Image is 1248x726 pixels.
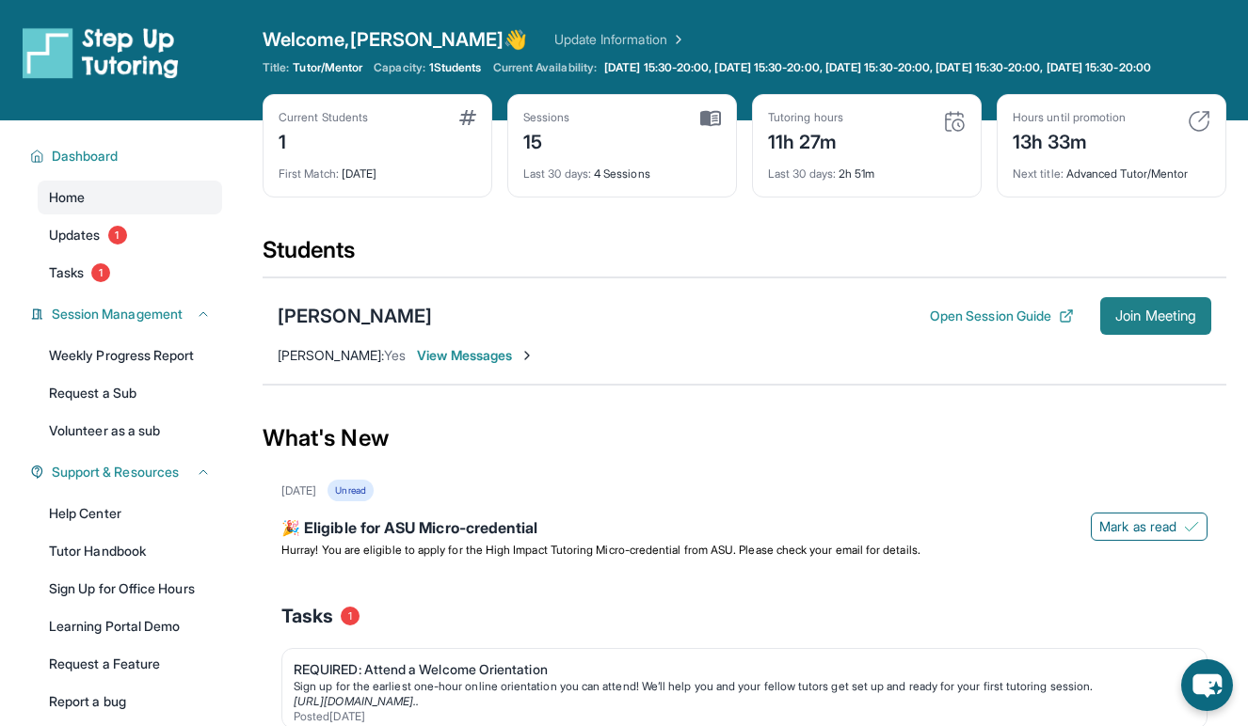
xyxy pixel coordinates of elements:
[384,347,406,363] span: Yes
[49,226,101,245] span: Updates
[417,346,535,365] span: View Messages
[38,609,222,643] a: Learning Portal Demo
[328,480,373,501] div: Unread
[91,263,110,282] span: 1
[293,60,362,75] span: Tutor/Mentor
[930,307,1074,325] button: Open Session Guide
[279,155,476,181] div: [DATE]
[429,60,482,75] span: 1 Students
[1184,519,1199,534] img: Mark as read
[38,647,222,681] a: Request a Feature
[108,226,127,245] span: 1
[263,26,528,53] span: Welcome, [PERSON_NAME] 👋
[279,166,339,181] span: First Match :
[281,483,316,498] div: [DATE]
[263,60,289,75] span: Title:
[523,166,591,181] span: Last 30 days :
[38,339,222,372] a: Weekly Progress Report
[600,60,1155,75] a: [DATE] 15:30-20:00, [DATE] 15:30-20:00, [DATE] 15:30-20:00, [DATE] 15:30-20:00, [DATE] 15:30-20:00
[1013,155,1210,181] div: Advanced Tutor/Mentor
[263,235,1226,276] div: Students
[49,263,84,282] span: Tasks
[38,414,222,448] a: Volunteer as a sub
[52,305,183,324] span: Session Management
[294,694,419,708] a: [URL][DOMAIN_NAME]..
[44,463,211,481] button: Support & Resources
[38,256,222,290] a: Tasks1
[294,679,1180,694] div: Sign up for the earliest one-hour online orientation you can attend! We’ll help you and your fell...
[604,60,1151,75] span: [DATE] 15:30-20:00, [DATE] 15:30-20:00, [DATE] 15:30-20:00, [DATE] 15:30-20:00, [DATE] 15:30-20:00
[1181,659,1233,711] button: chat-button
[1013,166,1064,181] span: Next title :
[38,534,222,568] a: Tutor Handbook
[52,147,119,166] span: Dashboard
[523,110,570,125] div: Sessions
[667,30,686,49] img: Chevron Right
[294,709,1180,724] div: Posted [DATE]
[943,110,966,133] img: card
[38,497,222,530] a: Help Center
[49,188,85,207] span: Home
[281,603,333,629] span: Tasks
[523,155,721,181] div: 4 Sessions
[52,463,179,481] span: Support & Resources
[1100,297,1211,335] button: Join Meeting
[341,607,360,625] span: 1
[700,110,721,127] img: card
[1013,110,1126,125] div: Hours until promotion
[38,685,222,718] a: Report a bug
[459,110,476,125] img: card
[44,305,211,324] button: Session Management
[279,110,368,125] div: Current Students
[281,543,920,557] span: Hurray! You are eligible to apply for the High Impact Tutoring Micro-credential from ASU. Please ...
[1188,110,1210,133] img: card
[44,147,211,166] button: Dashboard
[38,181,222,214] a: Home
[768,125,843,155] div: 11h 27m
[278,303,432,329] div: [PERSON_NAME]
[38,376,222,410] a: Request a Sub
[1091,513,1208,541] button: Mark as read
[278,347,384,363] span: [PERSON_NAME] :
[281,516,1208,543] div: 🎉 Eligible for ASU Micro-credential
[768,110,843,125] div: Tutoring hours
[768,166,836,181] span: Last 30 days :
[279,125,368,155] div: 1
[23,26,179,79] img: logo
[38,218,222,252] a: Updates1
[554,30,686,49] a: Update Information
[1115,310,1196,322] span: Join Meeting
[523,125,570,155] div: 15
[263,397,1226,480] div: What's New
[1013,125,1126,155] div: 13h 33m
[294,660,1180,679] div: REQUIRED: Attend a Welcome Orientation
[493,60,597,75] span: Current Availability:
[374,60,425,75] span: Capacity:
[1099,517,1176,536] span: Mark as read
[38,572,222,606] a: Sign Up for Office Hours
[768,155,966,181] div: 2h 51m
[520,348,535,363] img: Chevron-Right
